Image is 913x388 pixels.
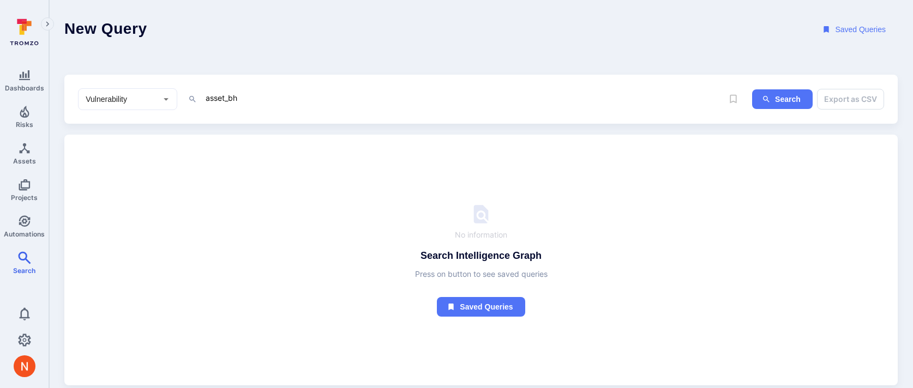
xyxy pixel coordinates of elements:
[16,120,33,129] span: Risks
[205,91,723,105] textarea: Intelligence Graph search area
[64,20,147,40] h1: New Query
[5,84,44,92] span: Dashboards
[817,89,884,110] button: Export as CSV
[723,89,743,109] span: Save query
[812,20,898,40] button: Saved Queries
[159,92,173,106] button: Open
[44,20,51,29] i: Expand navigation menu
[437,297,525,317] button: Saved queries
[13,157,36,165] span: Assets
[11,193,38,202] span: Projects
[455,229,507,240] span: No information
[752,89,813,110] button: ig-search
[421,249,542,262] h4: Search Intelligence Graph
[14,355,35,377] img: ACg8ocIprwjrgDQnDsNSk9Ghn5p5-B8DpAKWoJ5Gi9syOE4K59tr4Q=s96-c
[13,266,35,275] span: Search
[437,280,525,317] a: Saved queries
[14,355,35,377] div: Neeren Patki
[415,269,548,280] span: Press on button to see saved queries
[4,230,45,238] span: Automations
[83,94,155,105] input: Select basic entity
[41,17,54,31] button: Expand navigation menu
